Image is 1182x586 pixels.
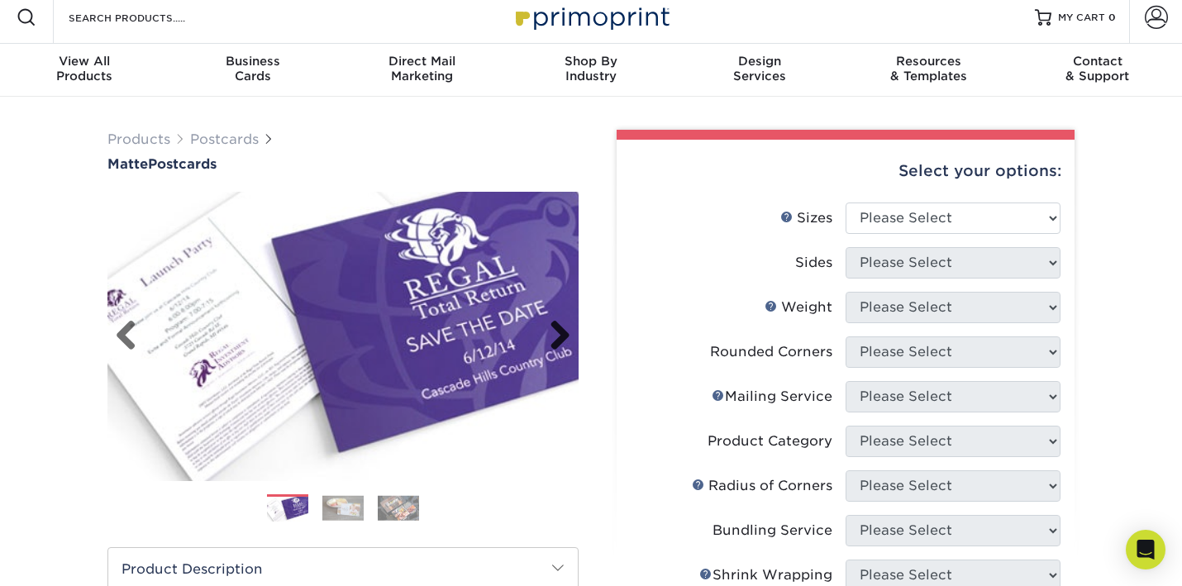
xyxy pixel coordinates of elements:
a: BusinessCards [169,44,337,97]
img: Postcards 01 [267,495,308,524]
div: Radius of Corners [692,476,832,496]
div: Shrink Wrapping [699,565,832,585]
h1: Postcards [107,156,579,172]
img: Matte 01 [107,174,579,499]
div: Rounded Corners [710,342,832,362]
input: SEARCH PRODUCTS..... [67,7,228,27]
div: Mailing Service [712,387,832,407]
div: Select your options: [630,140,1061,202]
div: Marketing [338,54,507,83]
a: MattePostcards [107,156,579,172]
a: Products [107,131,170,147]
div: & Templates [844,54,1013,83]
span: Design [675,54,844,69]
div: & Support [1013,54,1182,83]
div: Sides [795,253,832,273]
a: DesignServices [675,44,844,97]
span: Shop By [507,54,675,69]
img: Postcards 02 [322,495,364,521]
span: 0 [1108,12,1116,23]
span: Direct Mail [338,54,507,69]
div: Weight [765,298,832,317]
img: Postcards 03 [378,495,419,521]
a: Contact& Support [1013,44,1182,97]
a: Direct MailMarketing [338,44,507,97]
a: Shop ByIndustry [507,44,675,97]
div: Sizes [780,208,832,228]
a: Resources& Templates [844,44,1013,97]
span: MY CART [1058,11,1105,25]
div: Services [675,54,844,83]
div: Product Category [708,431,832,451]
span: Resources [844,54,1013,69]
div: Bundling Service [713,521,832,541]
div: Open Intercom Messenger [1126,530,1165,569]
div: Industry [507,54,675,83]
a: Postcards [190,131,259,147]
span: Matte [107,156,148,172]
span: Contact [1013,54,1182,69]
div: Cards [169,54,337,83]
span: Business [169,54,337,69]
